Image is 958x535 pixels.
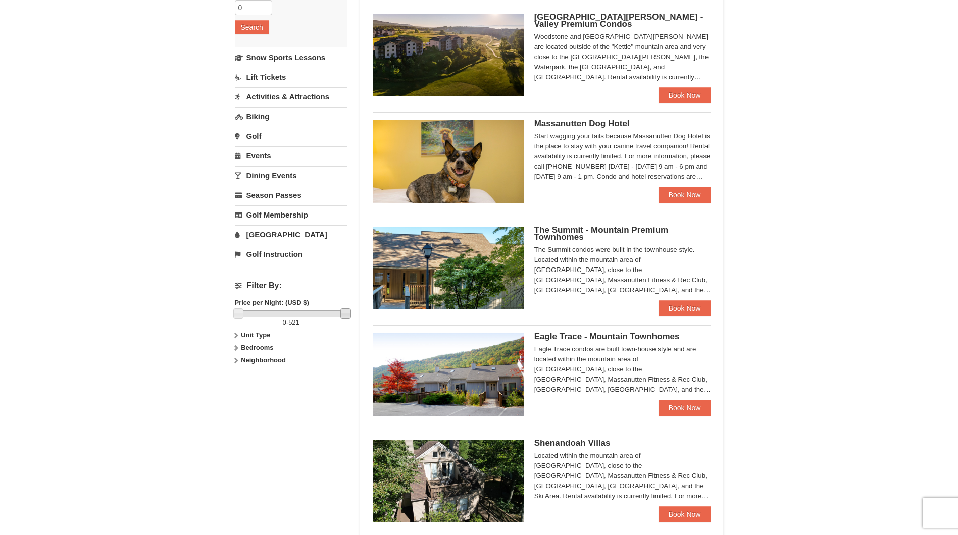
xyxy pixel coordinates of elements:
[534,225,668,242] span: The Summit - Mountain Premium Townhomes
[235,166,347,185] a: Dining Events
[241,344,273,351] strong: Bedrooms
[534,32,711,82] div: Woodstone and [GEOGRAPHIC_DATA][PERSON_NAME] are located outside of the "Kettle" mountain area an...
[373,440,524,522] img: 19219019-2-e70bf45f.jpg
[235,48,347,67] a: Snow Sports Lessons
[235,20,269,34] button: Search
[373,120,524,203] img: 27428181-5-81c892a3.jpg
[659,400,711,416] a: Book Now
[235,146,347,165] a: Events
[235,87,347,106] a: Activities & Attractions
[534,131,711,182] div: Start wagging your tails because Massanutten Dog Hotel is the place to stay with your canine trav...
[288,318,299,326] span: 521
[659,300,711,316] a: Book Now
[373,333,524,416] img: 19218983-1-9b289e55.jpg
[235,245,347,263] a: Golf Instruction
[235,68,347,86] a: Lift Tickets
[373,14,524,96] img: 19219041-4-ec11c166.jpg
[241,356,286,364] strong: Neighborhood
[534,245,711,295] div: The Summit condos were built in the townhouse style. Located within the mountain area of [GEOGRAP...
[534,451,711,501] div: Located within the mountain area of [GEOGRAPHIC_DATA], close to the [GEOGRAPHIC_DATA], Massanutte...
[235,107,347,126] a: Biking
[659,87,711,103] a: Book Now
[659,506,711,522] a: Book Now
[534,438,611,448] span: Shenandoah Villas
[373,227,524,309] img: 19219034-1-0eee7e00.jpg
[235,186,347,204] a: Season Passes
[534,119,630,128] span: Massanutten Dog Hotel
[235,299,309,306] strong: Price per Night: (USD $)
[534,332,680,341] span: Eagle Trace - Mountain Townhomes
[659,187,711,203] a: Book Now
[235,225,347,244] a: [GEOGRAPHIC_DATA]
[235,205,347,224] a: Golf Membership
[235,281,347,290] h4: Filter By:
[235,317,347,328] label: -
[534,12,703,29] span: [GEOGRAPHIC_DATA][PERSON_NAME] - Valley Premium Condos
[235,127,347,145] a: Golf
[534,344,711,395] div: Eagle Trace condos are built town-house style and are located within the mountain area of [GEOGRA...
[241,331,270,339] strong: Unit Type
[283,318,286,326] span: 0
